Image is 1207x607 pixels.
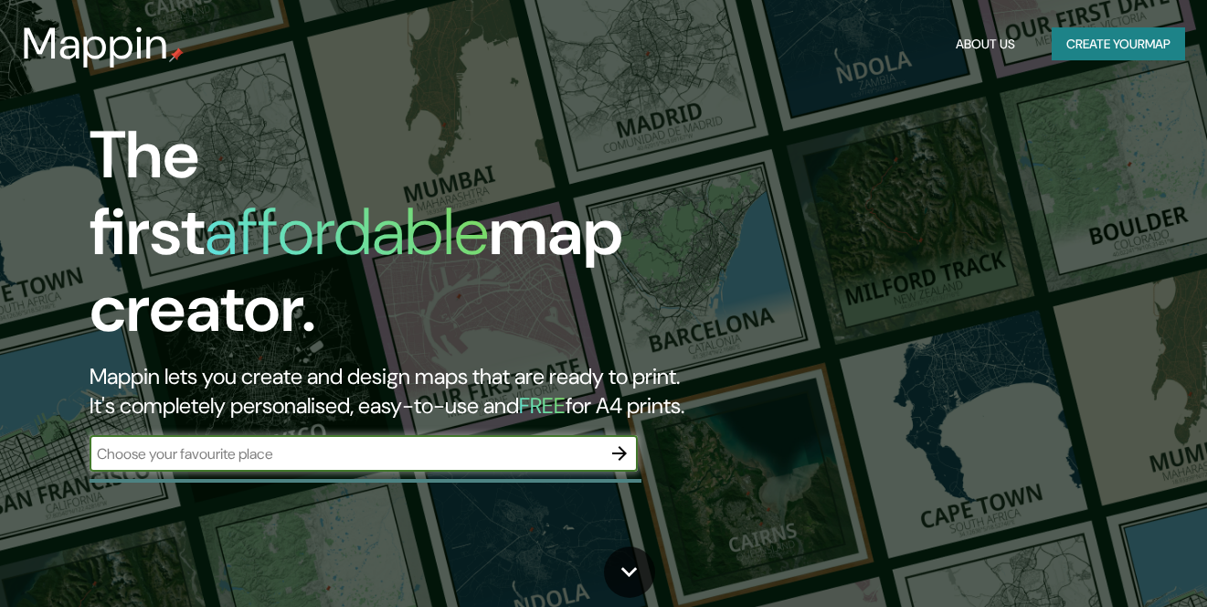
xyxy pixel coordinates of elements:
[22,18,169,69] h3: Mappin
[169,48,184,62] img: mappin-pin
[205,189,489,274] h1: affordable
[90,362,693,421] h2: Mappin lets you create and design maps that are ready to print. It's completely personalised, eas...
[1052,27,1185,61] button: Create yourmap
[948,27,1022,61] button: About Us
[90,443,601,464] input: Choose your favourite place
[90,117,693,362] h1: The first map creator.
[519,391,566,420] h5: FREE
